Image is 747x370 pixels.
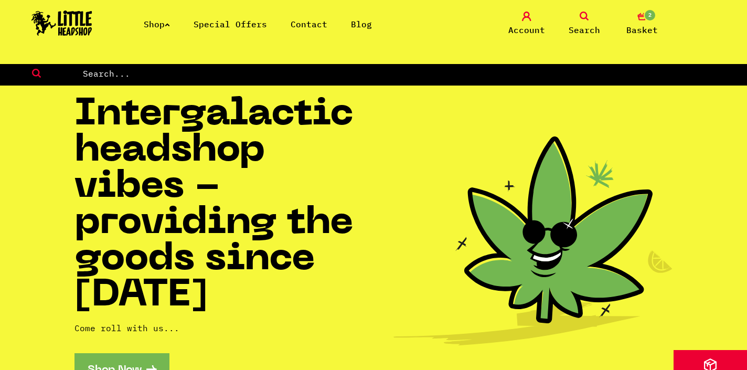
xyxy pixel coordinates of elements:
[291,19,327,29] a: Contact
[644,9,656,22] span: 2
[616,12,668,36] a: 2 Basket
[144,19,170,29] a: Shop
[31,10,92,36] img: Little Head Shop Logo
[626,24,658,36] span: Basket
[82,67,747,80] input: Search...
[74,97,374,314] h1: Intergalactic headshop vibes - providing the goods since [DATE]
[558,12,611,36] a: Search
[74,322,374,334] p: Come roll with us...
[194,19,267,29] a: Special Offers
[508,24,545,36] span: Account
[569,24,600,36] span: Search
[351,19,372,29] a: Blog
[500,12,553,36] a: Account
